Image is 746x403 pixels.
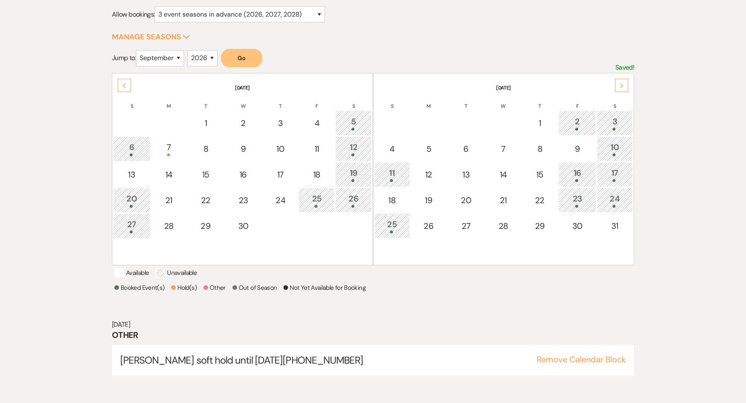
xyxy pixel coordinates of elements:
div: 5 [340,115,367,131]
div: 20 [452,194,480,206]
div: 22 [192,194,219,206]
div: 13 [452,168,480,181]
th: F [559,92,596,110]
div: 8 [526,143,553,155]
div: 17 [267,168,294,181]
th: T [263,92,298,110]
button: Go [221,49,262,67]
th: T [448,92,484,110]
div: 2 [229,117,257,129]
div: 18 [303,168,330,181]
div: 21 [156,194,182,206]
div: 9 [229,143,257,155]
div: 21 [490,194,516,206]
p: Available [114,268,149,278]
div: 24 [267,194,294,206]
div: 27 [118,218,146,233]
div: 1 [526,117,553,129]
div: 7 [156,141,182,156]
div: 23 [563,192,591,208]
th: S [597,92,633,110]
div: 14 [156,168,182,181]
div: 3 [601,115,628,131]
div: 9 [563,143,591,155]
div: 25 [303,192,330,208]
div: 2 [563,115,591,131]
button: Remove Calendar Block [537,355,626,364]
p: Out of Season [233,283,277,293]
th: [DATE] [374,74,633,92]
p: Unavailable [155,268,197,278]
p: Other [203,283,226,293]
th: M [411,92,447,110]
div: 28 [490,220,516,232]
th: W [225,92,262,110]
div: 8 [192,143,219,155]
div: 24 [601,192,628,208]
div: 18 [379,194,405,206]
div: 4 [303,117,330,129]
div: 19 [340,167,367,182]
div: 14 [490,168,516,181]
span: Allow bookings: [112,10,155,19]
th: W [485,92,521,110]
div: 6 [118,141,146,156]
h6: [DATE] [112,320,634,329]
div: 12 [340,141,367,156]
div: 19 [415,194,442,206]
p: Saved! [615,62,634,73]
div: 3 [267,117,294,129]
button: Manage Seasons [112,33,190,41]
span: Jump to: [112,53,136,62]
div: 7 [490,143,516,155]
th: F [299,92,334,110]
div: 20 [118,192,146,208]
div: 27 [452,220,480,232]
div: 22 [526,194,553,206]
p: Booked Event(s) [114,283,165,293]
div: 4 [379,143,405,155]
div: 15 [192,168,219,181]
div: 15 [526,168,553,181]
h3: Other [112,329,634,341]
div: 1 [192,117,219,129]
th: S [113,92,150,110]
div: 11 [379,167,405,182]
th: S [374,92,410,110]
p: Not Yet Available for Booking [283,283,365,293]
div: 30 [229,220,257,232]
div: 5 [415,143,442,155]
div: 29 [192,220,219,232]
th: M [151,92,187,110]
div: 31 [601,220,628,232]
div: 25 [379,218,405,233]
div: 26 [415,220,442,232]
div: 10 [601,141,628,156]
div: 26 [340,192,367,208]
div: 16 [229,168,257,181]
div: 23 [229,194,257,206]
p: Hold(s) [171,283,197,293]
div: 10 [267,143,294,155]
span: [PERSON_NAME] soft hold until [DATE][PHONE_NUMBER] [120,354,363,367]
div: 13 [118,168,146,181]
div: 11 [303,143,330,155]
div: 16 [563,167,591,182]
div: 12 [415,168,442,181]
div: 28 [156,220,182,232]
th: T [187,92,224,110]
th: [DATE] [113,74,372,92]
div: 6 [452,143,480,155]
div: 29 [526,220,553,232]
th: S [335,92,372,110]
div: 17 [601,167,628,182]
div: 30 [563,220,591,232]
th: T [522,92,558,110]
